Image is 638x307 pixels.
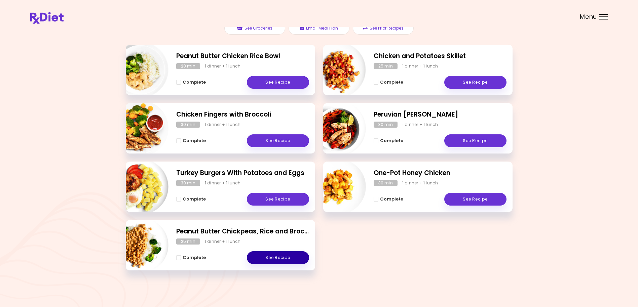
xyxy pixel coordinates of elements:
[176,180,200,186] div: 30 min
[176,63,200,69] div: 20 min
[353,22,414,35] button: See Prior Recipes
[205,63,241,69] div: 1 dinner + 1 lunch
[183,255,206,260] span: Complete
[374,180,398,186] div: 30 min
[176,78,206,86] button: Complete - Peanut Butter Chicken Rice Bowl
[247,251,309,264] a: See Recipe - Peanut Butter Chickpeas, Rice and Broccoli
[224,22,285,35] button: See Groceries
[205,238,241,245] div: 1 dinner + 1 lunch
[176,227,309,236] h2: Peanut Butter Chickpeas, Rice and Broccoli
[374,78,403,86] button: Complete - Chicken and Potatoes Skillet
[30,12,64,24] img: RxDiet
[380,80,403,85] span: Complete
[183,138,206,143] span: Complete
[310,159,366,215] img: Info - One-Pot Honey Chicken
[374,110,506,120] h2: Peruvian Quinoa Risotto
[176,195,206,203] button: Complete - Turkey Burgers With Potatoes and Eggs
[176,137,206,145] button: Complete - Chicken Fingers with Broccoli
[380,138,403,143] span: Complete
[380,196,403,202] span: Complete
[176,168,309,178] h2: Turkey Burgers With Potatoes and Eggs
[374,137,403,145] button: Complete - Peruvian Quinoa Risotto
[580,14,597,20] span: Menu
[374,168,506,178] h2: One-Pot Honey Chicken
[402,63,438,69] div: 1 dinner + 1 lunch
[402,122,438,128] div: 1 dinner + 1 lunch
[374,122,398,128] div: 30 min
[247,134,309,147] a: See Recipe - Chicken Fingers with Broccoli
[176,110,309,120] h2: Chicken Fingers with Broccoli
[444,134,506,147] a: See Recipe - Peruvian Quinoa Risotto
[444,193,506,206] a: See Recipe - One-Pot Honey Chicken
[113,42,168,98] img: Info - Peanut Butter Chicken Rice Bowl
[205,122,241,128] div: 1 dinner + 1 lunch
[113,100,168,156] img: Info - Chicken Fingers with Broccoli
[374,195,403,203] button: Complete - One-Pot Honey Chicken
[176,51,309,61] h2: Peanut Butter Chicken Rice Bowl
[205,180,241,186] div: 1 dinner + 1 lunch
[247,76,309,89] a: See Recipe - Peanut Butter Chicken Rice Bowl
[176,122,200,128] div: 30 min
[310,42,366,98] img: Info - Chicken and Potatoes Skillet
[310,100,366,156] img: Info - Peruvian Quinoa Risotto
[113,159,168,215] img: Info - Turkey Burgers With Potatoes and Eggs
[183,80,206,85] span: Complete
[444,76,506,89] a: See Recipe - Chicken and Potatoes Skillet
[247,193,309,206] a: See Recipe - Turkey Burgers With Potatoes and Eggs
[402,180,438,186] div: 1 dinner + 1 lunch
[374,51,506,61] h2: Chicken and Potatoes Skillet
[374,63,398,69] div: 25 min
[176,238,200,245] div: 25 min
[113,217,168,273] img: Info - Peanut Butter Chickpeas, Rice and Broccoli
[176,254,206,262] button: Complete - Peanut Butter Chickpeas, Rice and Broccoli
[289,22,349,35] button: Email Meal Plan
[183,196,206,202] span: Complete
